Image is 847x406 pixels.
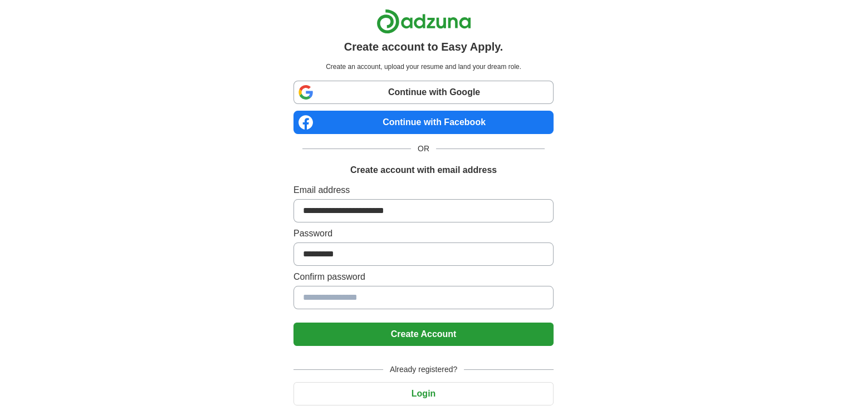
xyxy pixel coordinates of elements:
p: Create an account, upload your resume and land your dream role. [296,62,551,72]
label: Confirm password [293,270,554,284]
label: Password [293,227,554,240]
a: Continue with Google [293,81,554,104]
img: Adzuna logo [376,9,471,34]
h1: Create account to Easy Apply. [344,38,503,55]
button: Create Account [293,323,554,346]
a: Login [293,389,554,398]
span: OR [411,143,436,155]
a: Continue with Facebook [293,111,554,134]
label: Email address [293,184,554,197]
h1: Create account with email address [350,164,497,177]
button: Login [293,382,554,405]
span: Already registered? [383,364,464,375]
